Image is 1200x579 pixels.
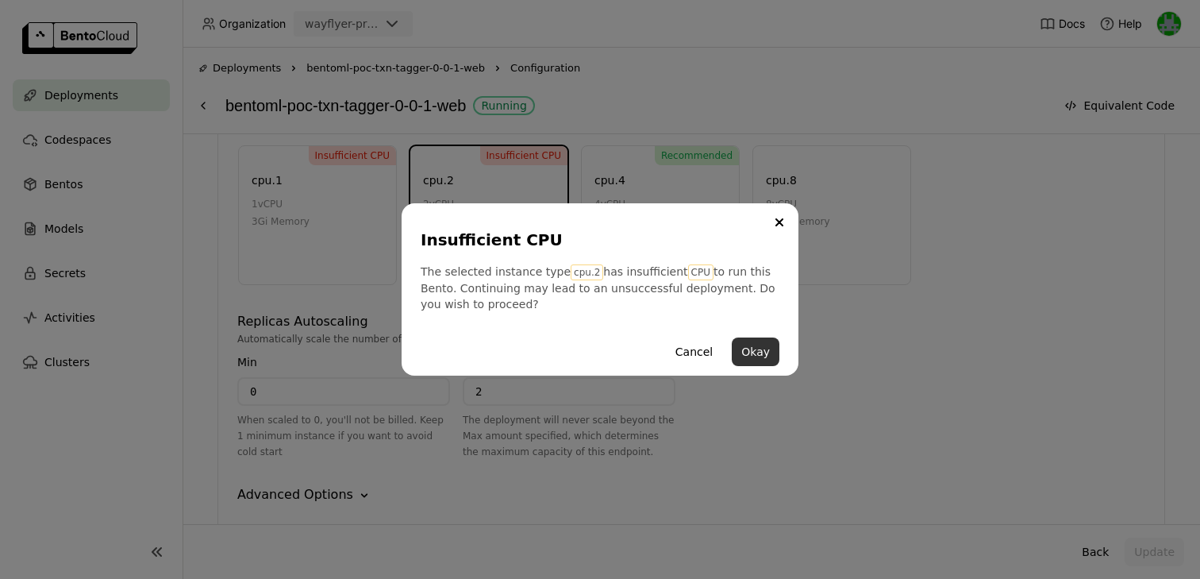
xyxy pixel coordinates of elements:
[688,264,713,280] span: CPU
[732,338,779,366] button: Okay
[571,264,603,280] span: cpu.2
[421,264,779,312] div: The selected instance type has insufficient to run this Bento. Continuing may lead to an unsucces...
[666,338,722,366] button: Cancel
[770,213,789,232] button: Close
[402,203,798,376] div: dialog
[421,229,773,251] div: Insufficient CPU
